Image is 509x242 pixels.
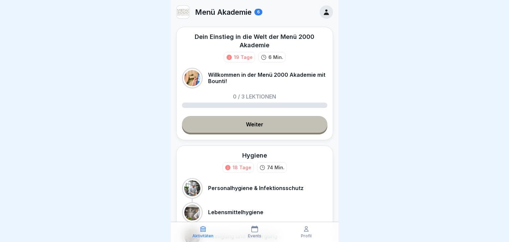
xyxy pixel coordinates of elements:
p: Willkommen in der Menü 2000 Akademie mit Bounti! [208,72,327,84]
div: Hygiene [242,151,267,160]
p: 0 / 3 Lektionen [233,94,276,99]
p: Aktivitäten [192,234,213,238]
p: 6 Min. [268,54,283,61]
div: 18 Tage [233,164,251,171]
div: 6 [254,9,262,15]
p: 74 Min. [267,164,284,171]
p: Profil [301,234,312,238]
a: Weiter [182,116,327,133]
p: Events [248,234,261,238]
div: 19 Tage [234,54,253,61]
p: Lebensmittelhygiene [208,209,263,216]
div: Dein Einstieg in die Welt der Menü 2000 Akademie [182,33,327,49]
img: v3gslzn6hrr8yse5yrk8o2yg.png [177,6,189,18]
p: Menü Akademie [195,8,252,16]
p: Personalhygiene & Infektionsschutz [208,185,304,191]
